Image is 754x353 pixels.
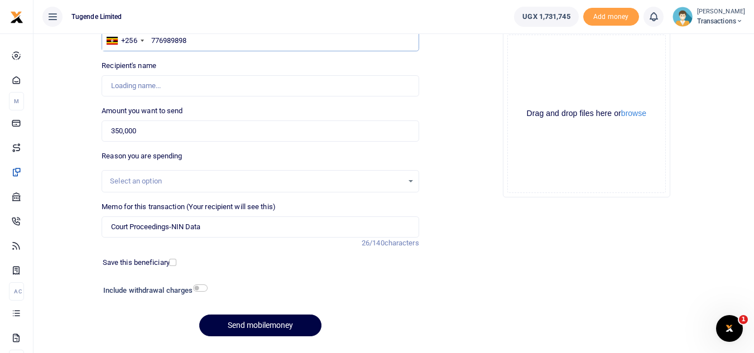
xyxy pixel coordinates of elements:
[385,239,419,247] span: characters
[67,12,127,22] span: Tugende Limited
[673,7,745,27] a: profile-user [PERSON_NAME] Transactions
[583,8,639,26] span: Add money
[102,60,156,71] label: Recipient's name
[199,315,321,336] button: Send mobilemoney
[102,216,419,238] input: Enter extra information
[522,11,570,22] span: UGX 1,731,745
[102,120,419,142] input: UGX
[697,7,745,17] small: [PERSON_NAME]
[102,201,276,212] label: Memo for this transaction (Your recipient will see this)
[503,30,670,197] div: File Uploader
[9,282,24,301] li: Ac
[697,16,745,26] span: Transactions
[102,105,183,117] label: Amount you want to send
[9,92,24,110] li: M
[716,315,743,342] iframe: Intercom live chat
[621,109,646,117] button: browse
[121,35,137,46] div: +256
[10,12,23,21] a: logo-small logo-large logo-large
[102,31,147,51] div: Uganda: +256
[510,7,583,27] li: Wallet ballance
[110,176,402,187] div: Select an option
[103,286,203,295] h6: Include withdrawal charges
[514,7,578,27] a: UGX 1,731,745
[102,151,182,162] label: Reason you are spending
[508,108,665,119] div: Drag and drop files here or
[739,315,748,324] span: 1
[103,257,170,268] label: Save this beneficiary
[583,8,639,26] li: Toup your wallet
[673,7,693,27] img: profile-user
[583,12,639,20] a: Add money
[362,239,385,247] span: 26/140
[10,11,23,24] img: logo-small
[102,75,419,96] input: Loading name...
[102,30,419,51] input: Enter phone number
